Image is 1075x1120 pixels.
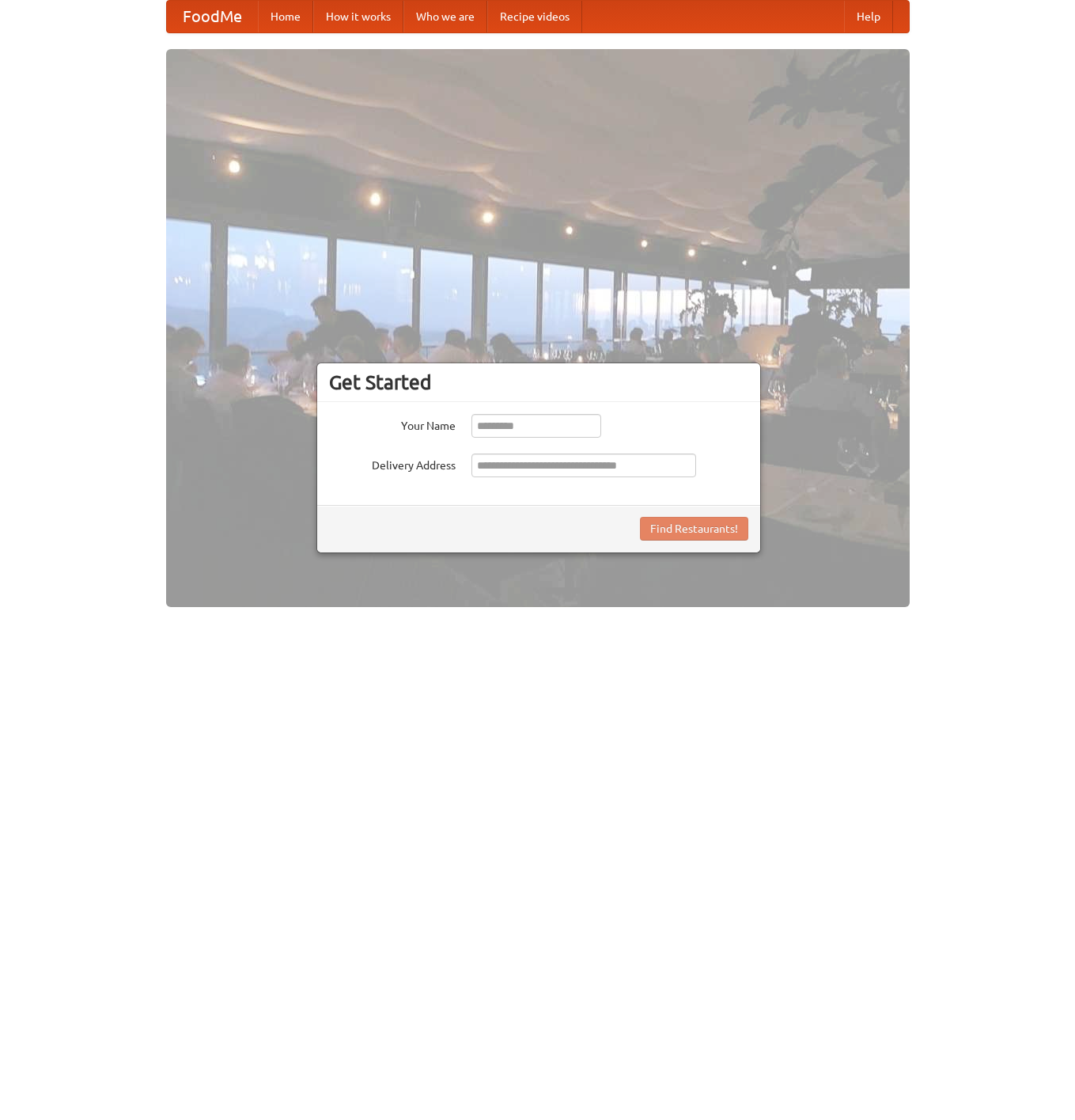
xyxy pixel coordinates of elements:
[329,454,456,473] label: Delivery Address
[640,517,748,541] button: Find Restaurants!
[313,1,403,32] a: How it works
[487,1,582,32] a: Recipe videos
[258,1,313,32] a: Home
[329,414,456,434] label: Your Name
[167,1,258,32] a: FoodMe
[329,370,748,394] h3: Get Started
[844,1,893,32] a: Help
[403,1,487,32] a: Who we are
